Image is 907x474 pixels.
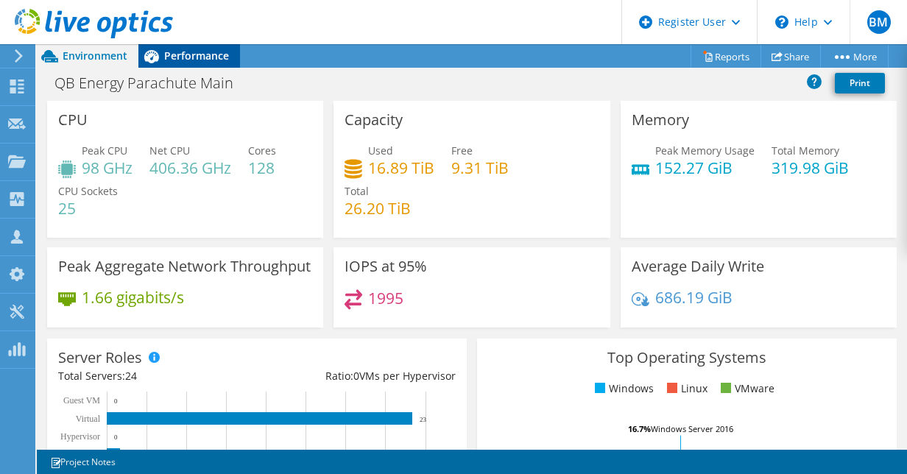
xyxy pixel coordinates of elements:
[58,258,311,275] h3: Peak Aggregate Network Throughput
[691,45,761,68] a: Reports
[717,381,774,397] li: VMware
[451,144,473,158] span: Free
[345,200,411,216] h4: 26.20 TiB
[345,258,427,275] h3: IOPS at 95%
[345,112,403,128] h3: Capacity
[257,368,456,384] div: Ratio: VMs per Hypervisor
[48,75,256,91] h1: QB Energy Parachute Main
[58,184,118,198] span: CPU Sockets
[58,350,142,366] h3: Server Roles
[60,431,100,442] text: Hypervisor
[164,49,229,63] span: Performance
[58,368,257,384] div: Total Servers:
[58,112,88,128] h3: CPU
[58,200,118,216] h4: 25
[632,112,689,128] h3: Memory
[82,144,127,158] span: Peak CPU
[76,414,101,424] text: Virtual
[353,369,359,383] span: 0
[40,453,126,471] a: Project Notes
[125,369,137,383] span: 24
[835,73,885,93] a: Print
[820,45,889,68] a: More
[368,144,393,158] span: Used
[368,290,403,306] h4: 1995
[114,397,118,405] text: 0
[663,381,707,397] li: Linux
[345,184,369,198] span: Total
[368,160,434,176] h4: 16.89 TiB
[772,160,849,176] h4: 319.98 GiB
[651,423,733,434] tspan: Windows Server 2016
[63,395,100,406] text: Guest VM
[760,45,821,68] a: Share
[420,416,427,423] text: 23
[63,49,127,63] span: Environment
[149,144,190,158] span: Net CPU
[114,434,118,441] text: 0
[82,160,133,176] h4: 98 GHz
[655,289,733,305] h4: 686.19 GiB
[591,381,654,397] li: Windows
[655,160,755,176] h4: 152.27 GiB
[488,350,886,366] h3: Top Operating Systems
[248,160,276,176] h4: 128
[772,144,839,158] span: Total Memory
[867,10,891,34] span: BM
[82,289,184,305] h4: 1.66 gigabits/s
[655,144,755,158] span: Peak Memory Usage
[149,160,231,176] h4: 406.36 GHz
[775,15,788,29] svg: \n
[248,144,276,158] span: Cores
[632,258,764,275] h3: Average Daily Write
[628,423,651,434] tspan: 16.7%
[451,160,509,176] h4: 9.31 TiB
